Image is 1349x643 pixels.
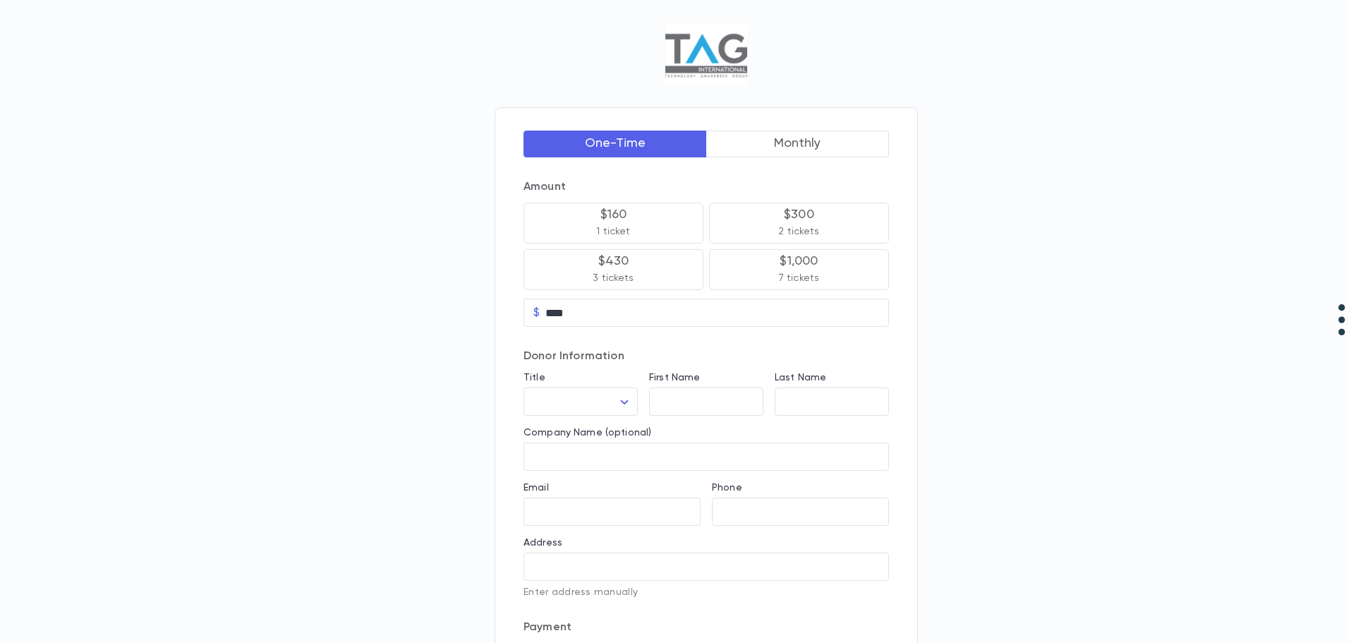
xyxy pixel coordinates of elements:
p: Donor Information [524,349,889,363]
p: Payment [524,620,889,635]
button: Monthly [706,131,890,157]
p: 3 tickets [593,271,634,285]
button: $4303 tickets [524,249,703,290]
p: $160 [600,208,627,222]
p: 7 tickets [779,271,819,285]
p: $ [533,306,540,320]
label: Company Name (optional) [524,427,651,438]
button: $3002 tickets [709,203,889,244]
button: $1,0007 tickets [709,249,889,290]
label: Phone [712,482,742,493]
p: $430 [598,254,629,268]
button: $1601 ticket [524,203,703,244]
button: One-Time [524,131,707,157]
p: 2 tickets [778,224,819,239]
p: $1,000 [780,254,818,268]
label: Email [524,482,549,493]
p: Amount [524,180,889,194]
label: First Name [649,372,700,383]
p: $300 [784,208,814,222]
label: Last Name [775,372,826,383]
label: Title [524,372,545,383]
img: Logo [665,23,746,86]
label: Address [524,537,562,548]
div: ​ [524,388,638,416]
p: 1 ticket [596,224,630,239]
p: Enter address manually [524,587,889,598]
